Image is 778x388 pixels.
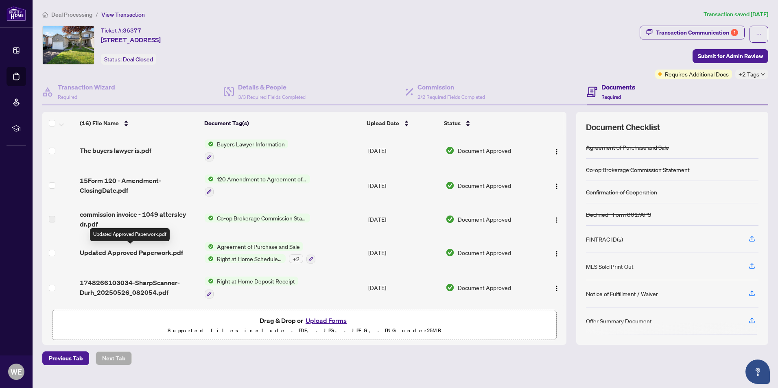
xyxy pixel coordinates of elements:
[458,181,511,190] span: Document Approved
[446,283,455,292] img: Document Status
[458,283,511,292] span: Document Approved
[205,277,298,299] button: Status IconRight at Home Deposit Receipt
[601,82,635,92] h4: Documents
[586,210,651,219] div: Declined - Form 801/APS
[586,316,652,325] div: Offer Summary Document
[51,11,92,18] span: Deal Processing
[365,235,442,270] td: [DATE]
[553,183,560,190] img: Logo
[601,94,621,100] span: Required
[96,10,98,19] li: /
[101,11,145,18] span: View Transaction
[52,310,556,340] span: Drag & Drop orUpload FormsSupported files include .PDF, .JPG, .JPEG, .PNG under25MB
[586,187,657,196] div: Confirmation of Cooperation
[550,281,563,294] button: Logo
[365,270,442,305] td: [DATE]
[458,248,511,257] span: Document Approved
[446,146,455,155] img: Document Status
[101,35,161,45] span: [STREET_ADDRESS]
[238,94,306,100] span: 3/3 Required Fields Completed
[80,209,198,229] span: commission invoice - 1049 attersley dr.pdf
[96,351,132,365] button: Next Tab
[704,10,768,19] article: Transaction saved [DATE]
[80,146,151,155] span: The buyers lawyer is.pdf
[446,215,455,224] img: Document Status
[550,213,563,226] button: Logo
[553,285,560,292] img: Logo
[260,315,349,326] span: Drag & Drop or
[205,174,310,196] button: Status Icon120 Amendment to Agreement of Purchase and Sale
[365,203,442,235] td: [DATE]
[205,214,310,222] button: Status IconCo-op Brokerage Commission Statement
[303,315,349,326] button: Upload Forms
[745,360,770,384] button: Open asap
[550,179,563,192] button: Logo
[205,140,288,161] button: Status IconBuyers Lawyer Information
[201,112,364,135] th: Document Tag(s)
[58,82,115,92] h4: Transaction Wizard
[57,326,551,336] p: Supported files include .PDF, .JPG, .JPEG, .PNG under 25 MB
[365,133,442,168] td: [DATE]
[698,50,763,63] span: Submit for Admin Review
[42,351,89,365] button: Previous Tab
[446,181,455,190] img: Document Status
[205,277,214,286] img: Status Icon
[586,122,660,133] span: Document Checklist
[586,165,690,174] div: Co-op Brokerage Commission Statement
[586,143,669,152] div: Agreement of Purchase and Sale
[458,146,511,155] span: Document Approved
[123,56,153,63] span: Deal Closed
[553,148,560,155] img: Logo
[76,112,201,135] th: (16) File Name
[553,251,560,257] img: Logo
[553,217,560,223] img: Logo
[238,82,306,92] h4: Details & People
[458,215,511,224] span: Document Approved
[214,140,288,148] span: Buyers Lawyer Information
[756,31,762,37] span: ellipsis
[417,82,485,92] h4: Commission
[80,119,119,128] span: (16) File Name
[205,242,315,264] button: Status IconAgreement of Purchase and SaleStatus IconRight at Home Schedule B+2
[90,228,170,241] div: Updated Approved Paperwork.pdf
[214,174,310,183] span: 120 Amendment to Agreement of Purchase and Sale
[363,112,440,135] th: Upload Date
[640,26,745,39] button: Transaction Communication1
[214,242,303,251] span: Agreement of Purchase and Sale
[441,112,537,135] th: Status
[731,29,738,36] div: 1
[417,94,485,100] span: 2/2 Required Fields Completed
[205,214,214,222] img: Status Icon
[446,248,455,257] img: Document Status
[49,352,83,365] span: Previous Tab
[586,262,634,271] div: MLS Sold Print Out
[739,70,759,79] span: +2 Tags
[665,70,729,78] span: Requires Additional Docs
[42,12,48,17] span: home
[365,168,442,203] td: [DATE]
[205,140,214,148] img: Status Icon
[205,242,214,251] img: Status Icon
[214,254,286,263] span: Right at Home Schedule B
[11,366,22,377] span: WE
[80,278,198,297] span: 1748266103034-SharpScanner-Durh_20250526_082054.pdf
[43,26,94,64] img: IMG-E12158096_1.jpg
[550,144,563,157] button: Logo
[761,72,765,76] span: down
[214,277,298,286] span: Right at Home Deposit Receipt
[586,235,623,244] div: FINTRAC ID(s)
[656,26,738,39] div: Transaction Communication
[214,214,310,222] span: Co-op Brokerage Commission Statement
[205,174,214,183] img: Status Icon
[80,176,198,195] span: 15Form 120 - Amendment-ClosingDate.pdf
[58,94,77,100] span: Required
[550,246,563,259] button: Logo
[7,6,26,21] img: logo
[101,26,141,35] div: Ticket #:
[693,49,768,63] button: Submit for Admin Review
[101,54,156,65] div: Status:
[586,289,658,298] div: Notice of Fulfillment / Waiver
[289,254,303,263] div: + 2
[205,254,214,263] img: Status Icon
[123,27,141,34] span: 36377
